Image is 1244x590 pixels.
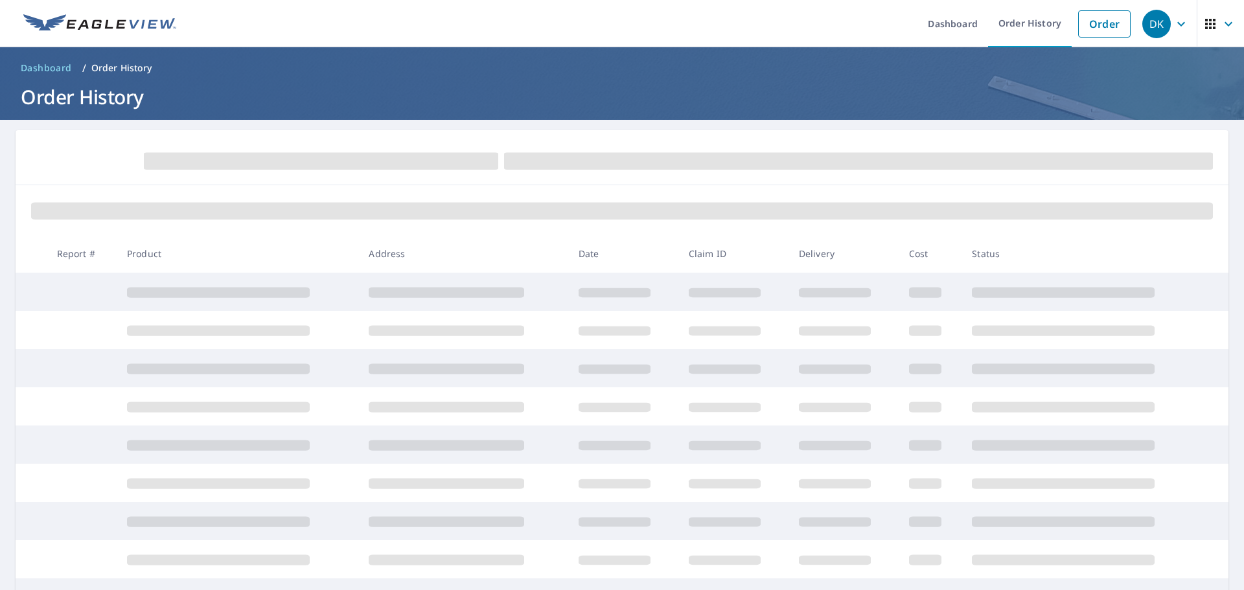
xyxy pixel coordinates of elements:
[82,60,86,76] li: /
[789,234,899,273] th: Delivery
[47,234,117,273] th: Report #
[1142,10,1171,38] div: DK
[568,234,678,273] th: Date
[1078,10,1131,38] a: Order
[91,62,152,74] p: Order History
[16,84,1228,110] h1: Order History
[678,234,789,273] th: Claim ID
[21,62,72,74] span: Dashboard
[16,58,77,78] a: Dashboard
[962,234,1204,273] th: Status
[23,14,176,34] img: EV Logo
[358,234,568,273] th: Address
[16,58,1228,78] nav: breadcrumb
[117,234,358,273] th: Product
[899,234,962,273] th: Cost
